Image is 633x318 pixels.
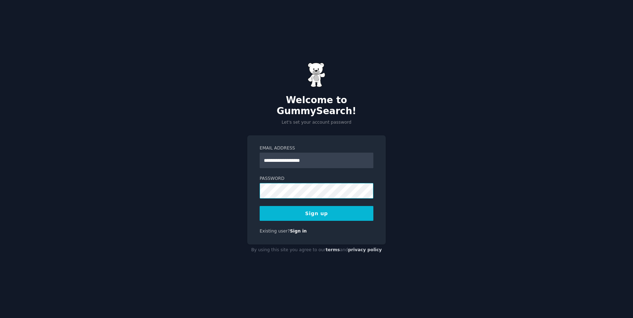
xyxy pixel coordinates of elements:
[260,145,373,152] label: Email Address
[247,245,386,256] div: By using this site you agree to our and
[348,247,382,252] a: privacy policy
[326,247,340,252] a: terms
[247,95,386,117] h2: Welcome to GummySearch!
[247,119,386,126] p: Let's set your account password
[260,176,373,182] label: Password
[290,229,307,234] a: Sign in
[260,206,373,221] button: Sign up
[260,229,290,234] span: Existing user?
[308,63,325,87] img: Gummy Bear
